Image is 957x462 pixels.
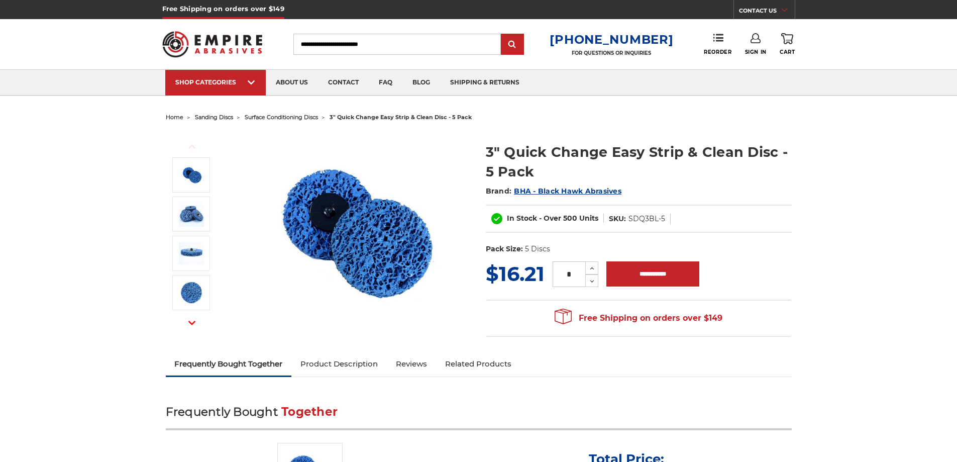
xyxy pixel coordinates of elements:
[514,187,621,196] a: BHA - Black Hawk Abrasives
[609,214,626,224] dt: SKU:
[486,142,792,181] h1: 3" Quick Change Easy Strip & Clean Disc - 5 Pack
[402,70,440,96] a: blog
[387,353,436,375] a: Reviews
[369,70,402,96] a: faq
[539,214,561,223] span: - Over
[780,49,795,55] span: Cart
[550,50,673,56] p: FOR QUESTIONS OR INQUIRIES
[440,70,529,96] a: shipping & returns
[179,162,204,188] img: 3 inch blue strip it quick change discs by BHA
[166,405,278,419] span: Frequently Bought
[166,353,292,375] a: Frequently Bought Together
[175,78,256,86] div: SHOP CATEGORIES
[628,214,665,224] dd: SDQ3BL-5
[180,312,204,334] button: Next
[179,202,204,227] img: BHA 3" strip and clean roll on discs, 5 pack
[739,5,795,19] a: CONTACT US
[291,353,387,375] a: Product Description
[180,136,204,157] button: Previous
[266,70,318,96] a: about us
[502,35,522,55] input: Submit
[330,114,472,121] span: 3" quick change easy strip & clean disc - 5 pack
[507,214,537,223] span: In Stock
[550,32,673,47] a: [PHONE_NUMBER]
[704,33,731,55] a: Reorder
[555,308,722,328] span: Free Shipping on orders over $149
[563,214,577,223] span: 500
[252,132,453,332] img: 3 inch blue strip it quick change discs by BHA
[780,33,795,55] a: Cart
[281,405,338,419] span: Together
[704,49,731,55] span: Reorder
[745,49,767,55] span: Sign In
[195,114,233,121] a: sanding discs
[245,114,318,121] a: surface conditioning discs
[579,214,598,223] span: Units
[525,244,550,254] dd: 5 Discs
[486,261,545,286] span: $16.21
[436,353,520,375] a: Related Products
[318,70,369,96] a: contact
[166,114,183,121] a: home
[179,242,204,264] img: quick change attachment on 3 inch strip it discs
[486,187,512,196] span: Brand:
[162,25,263,64] img: Empire Abrasives
[486,244,523,254] dt: Pack Size:
[179,280,204,305] img: paint and rust stripping material of 3 inch quick change discs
